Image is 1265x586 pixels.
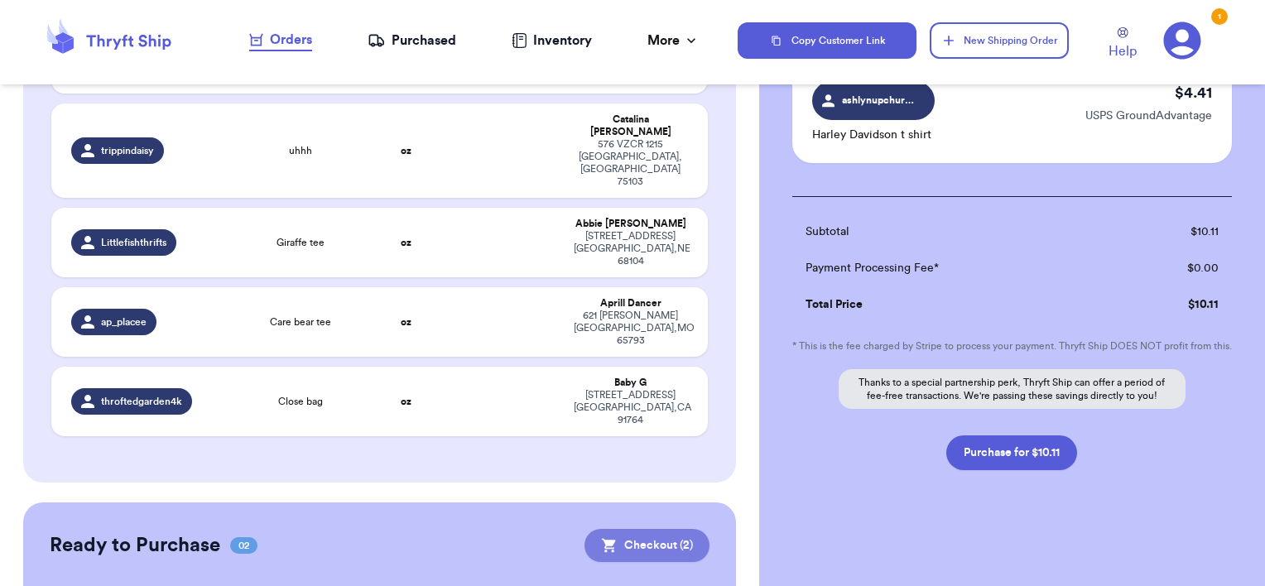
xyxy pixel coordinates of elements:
p: USPS GroundAdvantage [1085,108,1212,124]
div: Abbie [PERSON_NAME] [574,218,689,230]
span: Giraffe tee [277,236,325,249]
strong: oz [401,146,411,156]
strong: oz [401,396,411,406]
p: Thanks to a special partnership perk, Thryft Ship can offer a period of fee-free transactions. We... [839,369,1186,409]
div: 576 VZCR 1215 [GEOGRAPHIC_DATA] , [GEOGRAPHIC_DATA] 75103 [574,138,689,188]
span: trippindaisy [101,144,154,157]
td: Subtotal [792,214,1115,250]
span: Close bag [278,395,323,408]
span: Littlefishthrifts [101,236,166,249]
td: $ 0.00 [1115,250,1232,286]
td: Payment Processing Fee* [792,250,1115,286]
td: $ 10.11 [1115,214,1232,250]
p: $ 4.41 [1175,81,1212,104]
strong: oz [401,317,411,327]
a: Inventory [512,31,592,50]
p: Harley Davidson t shirt [812,127,935,143]
div: [STREET_ADDRESS] [GEOGRAPHIC_DATA] , CA 91764 [574,389,689,426]
a: Purchased [368,31,456,50]
span: Help [1109,41,1137,61]
td: $ 10.11 [1115,286,1232,323]
button: Checkout (2) [584,529,709,562]
div: 621 [PERSON_NAME] [GEOGRAPHIC_DATA] , MO 65793 [574,310,689,347]
span: Care bear tee [270,315,331,329]
div: Orders [249,30,312,50]
span: throftedgarden4k [101,395,182,408]
td: Total Price [792,286,1115,323]
div: Aprill Dancer [574,297,689,310]
div: More [647,31,700,50]
div: 1 [1211,8,1228,25]
button: Copy Customer Link [738,22,916,59]
a: Help [1109,27,1137,61]
h2: Ready to Purchase [50,532,220,559]
span: ap_placee [101,315,147,329]
p: * This is the fee charged by Stripe to process your payment. Thryft Ship DOES NOT profit from this. [792,339,1232,353]
div: Baby G [574,377,689,389]
strong: oz [401,238,411,247]
span: ashlynupchurchh [842,93,919,108]
a: Orders [249,30,312,51]
button: Purchase for $10.11 [946,435,1077,470]
button: New Shipping Order [930,22,1069,59]
span: 02 [230,537,257,554]
div: [STREET_ADDRESS] [GEOGRAPHIC_DATA] , NE 68104 [574,230,689,267]
span: uhhh [289,144,312,157]
a: 1 [1163,22,1201,60]
div: Catalina [PERSON_NAME] [574,113,689,138]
